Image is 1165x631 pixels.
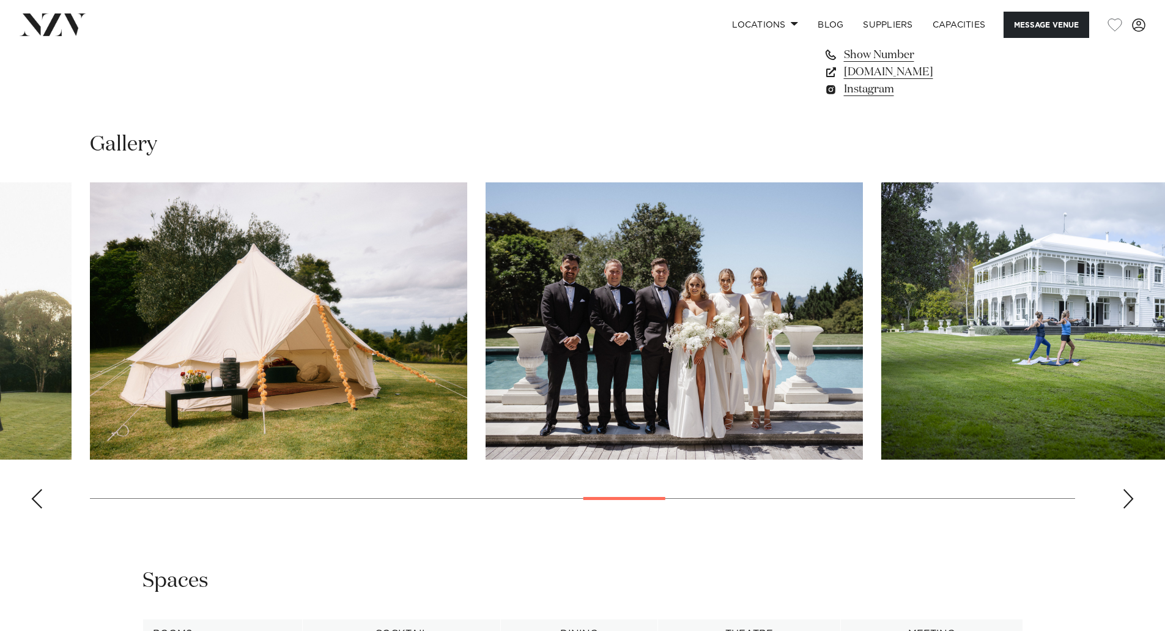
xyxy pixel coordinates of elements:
[923,12,996,38] a: Capacities
[486,182,863,460] swiper-slide: 17 / 30
[824,64,1023,81] a: [DOMAIN_NAME]
[90,131,157,159] h2: Gallery
[824,47,1023,64] a: Show Number
[90,182,467,460] swiper-slide: 16 / 30
[20,13,86,35] img: nzv-logo.png
[142,567,209,595] h2: Spaces
[1004,12,1089,38] button: Message Venue
[824,81,1023,98] a: Instagram
[808,12,853,38] a: BLOG
[722,12,808,38] a: Locations
[853,12,922,38] a: SUPPLIERS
